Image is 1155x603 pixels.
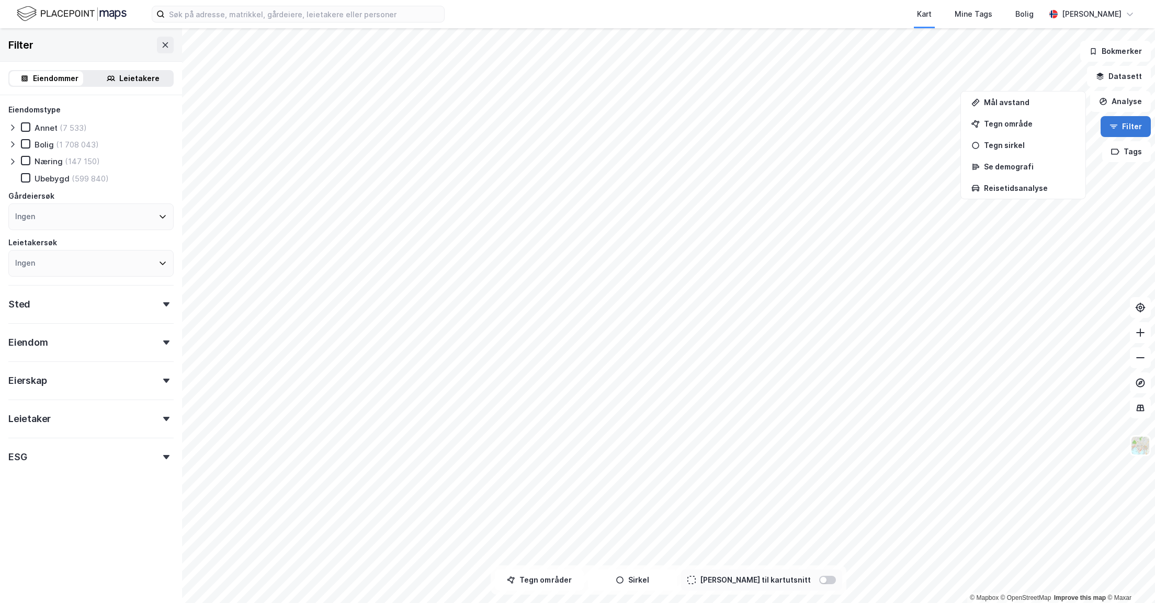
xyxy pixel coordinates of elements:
[15,210,35,223] div: Ingen
[56,140,99,150] div: (1 708 043)
[700,574,811,586] div: [PERSON_NAME] til kartutsnitt
[917,8,932,20] div: Kart
[8,451,27,463] div: ESG
[1062,8,1122,20] div: [PERSON_NAME]
[65,156,100,166] div: (147 150)
[35,140,54,150] div: Bolig
[8,374,47,387] div: Eierskap
[72,174,109,184] div: (599 840)
[1130,436,1150,456] img: Z
[8,298,30,311] div: Sted
[984,162,1075,171] div: Se demografi
[35,123,58,133] div: Annet
[60,123,87,133] div: (7 533)
[1101,116,1151,137] button: Filter
[165,6,444,22] input: Søk på adresse, matrikkel, gårdeiere, leietakere eller personer
[1102,141,1151,162] button: Tags
[984,141,1075,150] div: Tegn sirkel
[1103,553,1155,603] iframe: Chat Widget
[1087,66,1151,87] button: Datasett
[1080,41,1151,62] button: Bokmerker
[15,257,35,269] div: Ingen
[970,594,999,601] a: Mapbox
[1015,8,1034,20] div: Bolig
[984,119,1075,128] div: Tegn område
[1090,91,1151,112] button: Analyse
[35,174,70,184] div: Ubebygd
[119,72,160,85] div: Leietakere
[984,184,1075,192] div: Reisetidsanalyse
[8,190,54,202] div: Gårdeiersøk
[8,104,61,116] div: Eiendomstype
[33,72,78,85] div: Eiendommer
[1054,594,1106,601] a: Improve this map
[588,570,677,590] button: Sirkel
[8,37,33,53] div: Filter
[955,8,992,20] div: Mine Tags
[495,570,584,590] button: Tegn områder
[1103,553,1155,603] div: Kontrollprogram for chat
[8,236,57,249] div: Leietakersøk
[35,156,63,166] div: Næring
[8,413,51,425] div: Leietaker
[1001,594,1051,601] a: OpenStreetMap
[17,5,127,23] img: logo.f888ab2527a4732fd821a326f86c7f29.svg
[984,98,1075,107] div: Mål avstand
[8,336,48,349] div: Eiendom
